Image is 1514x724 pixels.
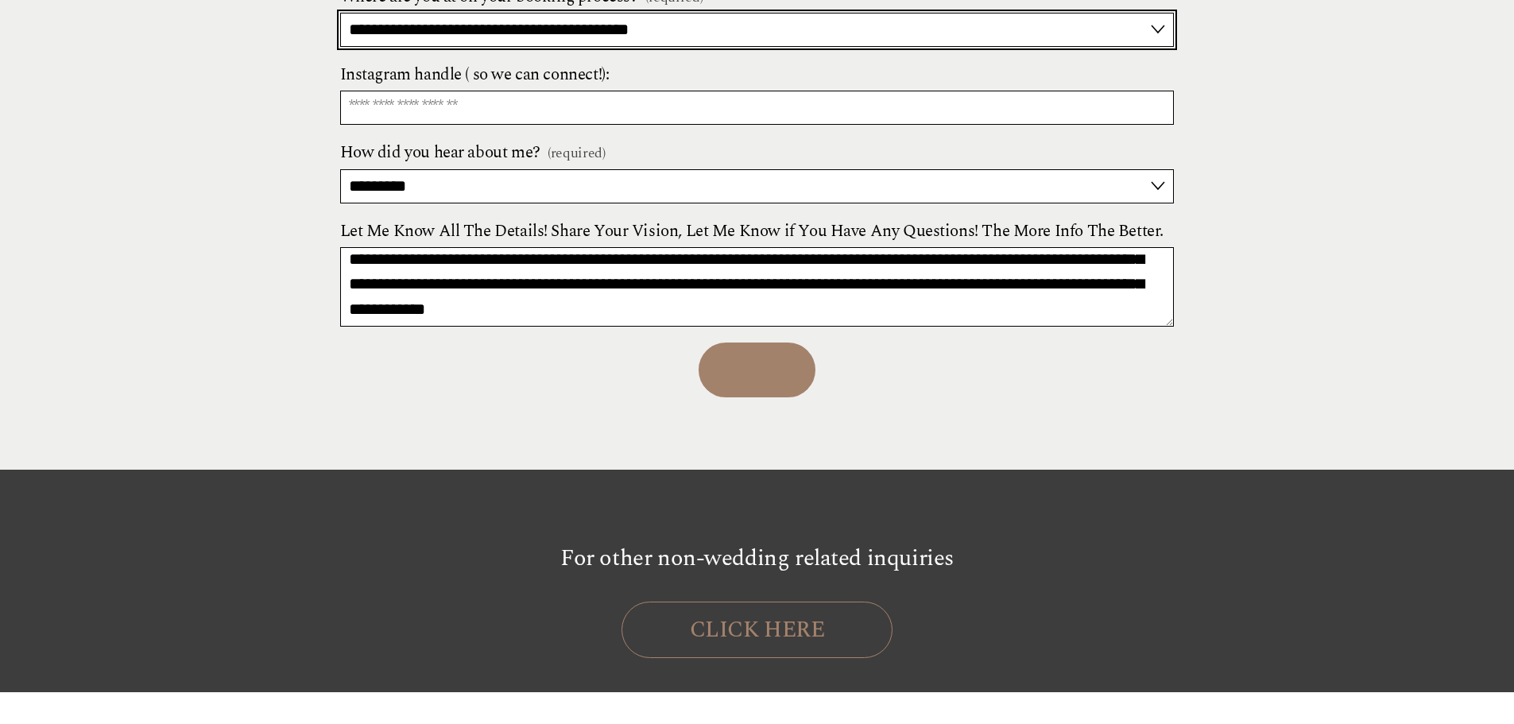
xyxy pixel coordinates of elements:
span: Instagram handle ( so we can connect!): [340,63,610,87]
span: How did you hear about me? [340,141,540,165]
p: For other non-wedding related inquiries [247,541,1266,575]
a: CLICK HERE [621,602,893,658]
select: How did you hear about me? [340,169,1175,203]
span: SUBMIT [725,358,790,383]
select: Where are you at on your booking process? [340,13,1175,47]
span: (required) [548,143,605,164]
button: SUBMITSUBMIT [699,343,816,397]
span: Let Me Know All The Details! Share Your Vision, Let Me Know if You Have Any Questions! The More I... [340,219,1164,244]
